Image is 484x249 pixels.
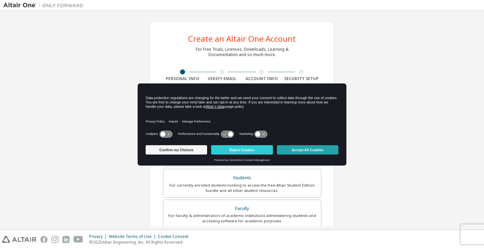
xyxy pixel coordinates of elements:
div: Website Terms of Use [109,234,158,239]
div: Verify Email [202,76,242,81]
img: Altair One [3,2,87,9]
div: Create an Altair One Account [188,35,296,43]
div: Security Setup [282,76,321,81]
img: altair_logo.svg [2,236,36,243]
p: © 2025 Altair Engineering, Inc. All Rights Reserved. [89,239,192,245]
div: Cookie Consent [158,234,192,239]
div: For faculty & administrators of academic institutions administering students and accessing softwa... [167,213,317,224]
div: For currently enrolled students looking to access the free Altair Student Edition bundle and all ... [167,183,317,193]
div: Personal Info [163,76,203,81]
div: For Free Trials, Licenses, Downloads, Learning & Documentation and so much more. [196,47,289,57]
img: facebook.svg [40,236,47,243]
img: youtube.svg [73,236,83,243]
div: Students [167,173,317,183]
img: linkedin.svg [62,236,69,243]
div: Account Info [242,76,282,81]
img: instagram.svg [51,236,58,243]
div: Privacy [89,234,109,239]
div: Faculty [167,204,317,213]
